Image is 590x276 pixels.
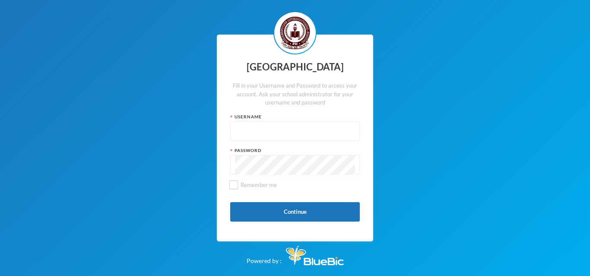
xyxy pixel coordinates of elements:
[230,114,360,120] div: Username
[286,246,344,265] img: Bluebic
[230,59,360,76] div: [GEOGRAPHIC_DATA]
[230,82,360,107] div: Fill in your Username and Password to access your account. Ask your school administrator for your...
[230,202,360,222] button: Continue
[230,147,360,154] div: Password
[237,181,280,188] span: Remember me
[247,241,344,265] div: Powered by :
